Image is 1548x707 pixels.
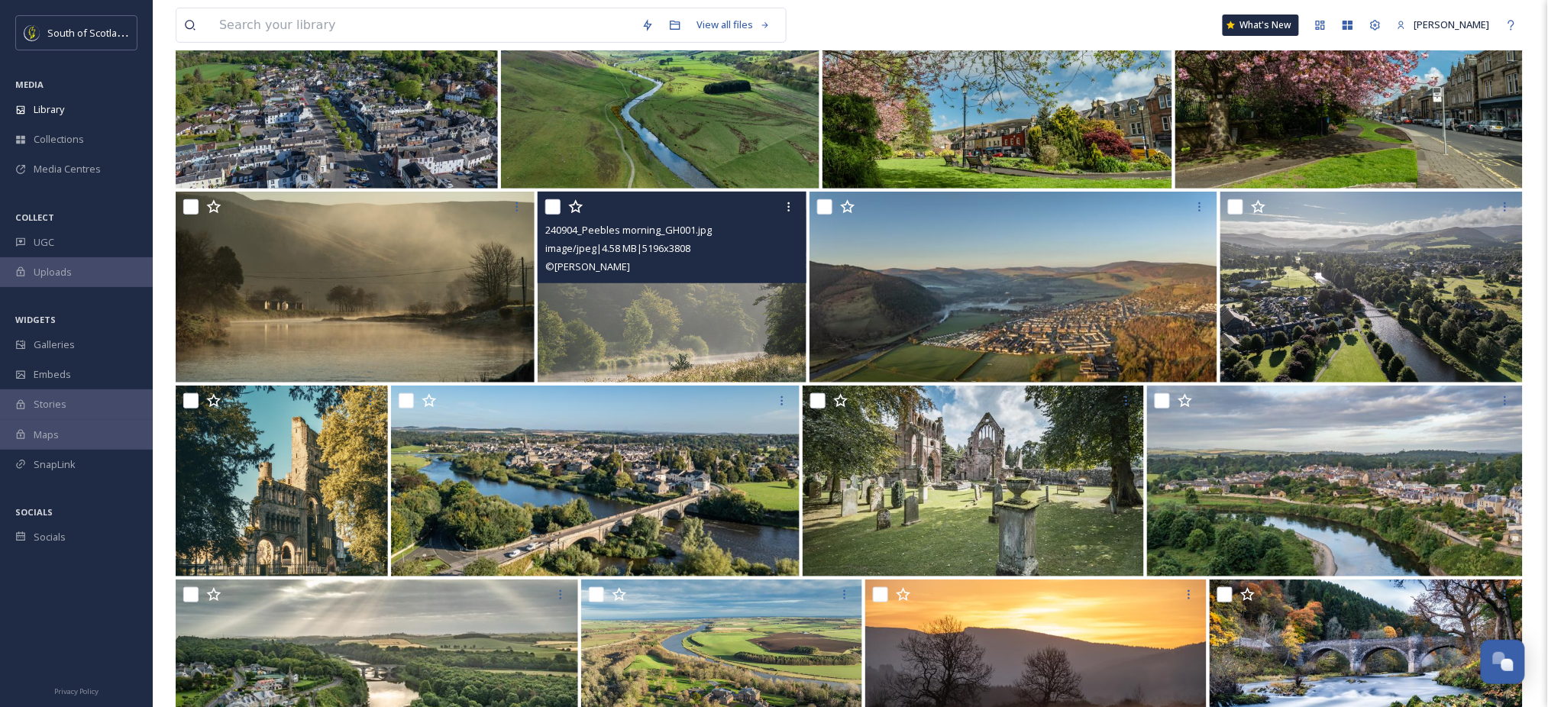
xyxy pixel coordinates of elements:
img: 240903_Kelso_FJ001.jpg [176,386,388,576]
span: Collections [34,132,84,147]
img: 250401_Innerleithen_A001.jpg [810,192,1217,383]
span: WIDGETS [15,314,56,325]
span: Library [34,102,64,117]
span: Uploads [34,265,72,279]
a: What's New [1223,15,1299,36]
button: Open Chat [1481,640,1525,684]
span: Stories [34,397,66,412]
span: Maps [34,428,59,442]
img: 250401_Walkerburn misty morning_G001.jpg [176,192,535,383]
span: Media Centres [34,162,101,176]
span: Privacy Policy [54,686,99,696]
span: image/jpeg | 4.58 MB | 5196 x 3808 [545,241,690,255]
span: Embeds [34,367,71,382]
img: 240803_Coldstream_A010.jpg [1147,386,1522,576]
a: View all files [689,10,778,40]
span: SOCIALS [15,506,53,518]
a: Privacy Policy [54,681,99,699]
span: UGC [34,235,54,250]
span: [PERSON_NAME] [1414,18,1490,31]
span: South of Scotland Destination Alliance [47,25,221,40]
span: MEDIA [15,79,44,90]
span: 240904_Peebles morning_GH001.jpg [545,223,712,237]
span: Socials [34,530,66,544]
input: Search your library [212,8,634,42]
span: © [PERSON_NAME] [545,260,630,273]
img: 240904_Peebles morning_GH001.jpg [538,192,806,383]
span: COLLECT [15,211,54,223]
a: [PERSON_NAME] [1389,10,1498,40]
img: 240903_Kelso_A001.jpg [391,386,800,576]
span: Galleries [34,337,75,352]
span: SnapLink [34,457,76,472]
img: 240903_Dryburgh Abbey_A004.jpg [803,386,1144,576]
img: images.jpeg [24,25,40,40]
img: 240904_Peebles morning_A013.jpg [1220,192,1522,383]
